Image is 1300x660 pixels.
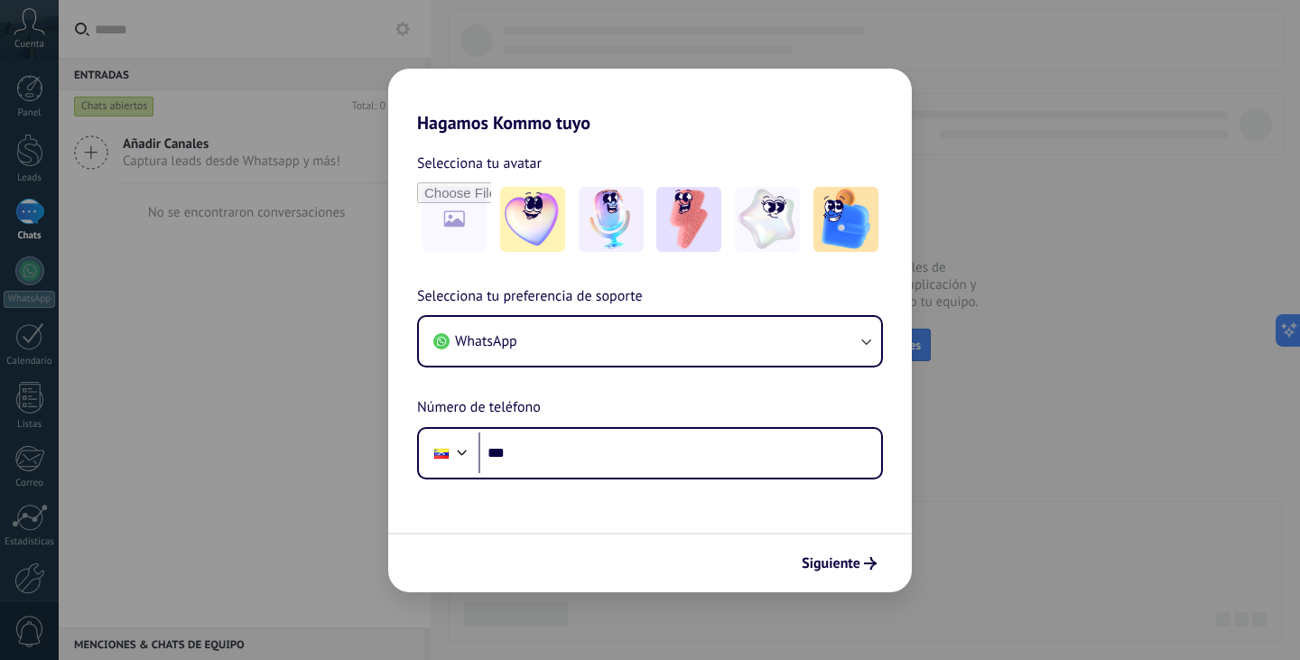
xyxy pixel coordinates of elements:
span: Selecciona tu avatar [417,152,542,175]
span: Número de teléfono [417,396,541,420]
span: Siguiente [802,557,860,570]
img: -4.jpeg [735,187,800,252]
img: -3.jpeg [656,187,721,252]
button: Siguiente [794,548,885,579]
img: -5.jpeg [813,187,878,252]
h2: Hagamos Kommo tuyo [388,69,912,134]
div: Venezuela: + 58 [424,434,459,472]
button: WhatsApp [419,317,881,366]
span: Selecciona tu preferencia de soporte [417,285,643,309]
img: -2.jpeg [579,187,644,252]
img: -1.jpeg [500,187,565,252]
span: WhatsApp [455,332,517,350]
